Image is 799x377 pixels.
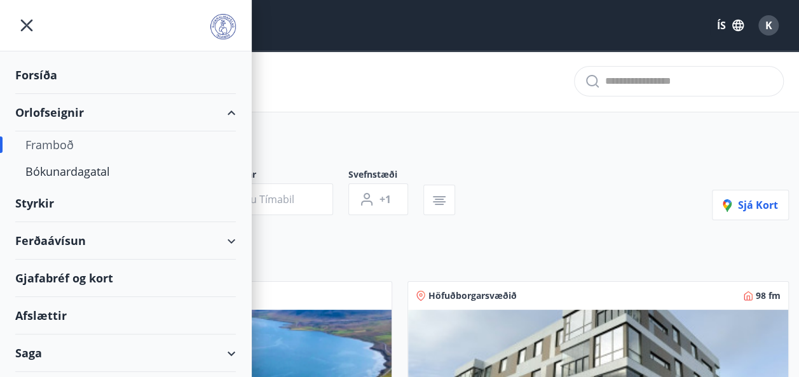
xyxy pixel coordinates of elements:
[756,289,781,302] span: 98 fm
[15,14,38,37] button: menu
[198,183,333,215] button: Veldu tímabil
[710,14,751,37] button: ÍS
[723,198,778,212] span: Sjá kort
[15,94,236,131] div: Orlofseignir
[765,18,772,32] span: K
[25,131,226,158] div: Framboð
[15,185,236,222] div: Styrkir
[428,289,517,302] span: Höfuðborgarsvæðið
[15,297,236,334] div: Afslættir
[348,183,408,215] button: +1
[15,260,236,297] div: Gjafabréf og kort
[348,168,423,183] span: Svefnstæði
[712,190,789,220] button: Sjá kort
[210,14,236,39] img: union_logo
[25,158,226,185] div: Bókunardagatal
[379,192,391,206] span: +1
[198,168,348,183] span: Dagsetningar
[229,192,294,206] span: Veldu tímabil
[15,334,236,372] div: Saga
[753,10,784,41] button: K
[15,56,236,94] div: Forsíða
[15,222,236,260] div: Ferðaávísun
